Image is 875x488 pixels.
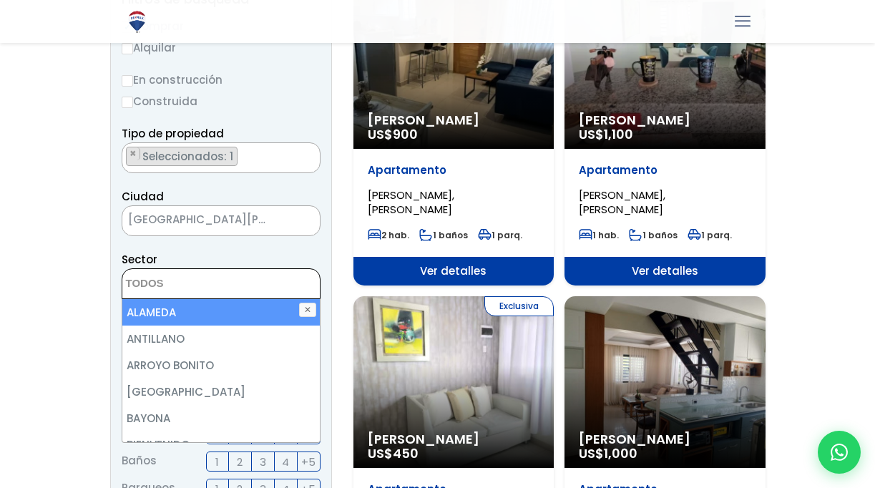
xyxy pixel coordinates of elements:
button: Remove all items [284,210,305,233]
label: Construida [122,92,321,110]
span: 1 parq. [688,229,732,241]
span: 1,100 [604,125,633,143]
span: × [129,147,137,160]
span: 900 [393,125,418,143]
span: [PERSON_NAME] [368,432,540,446]
li: BIENVENIDO [122,431,320,458]
span: 1 hab. [579,229,619,241]
button: Remove item [127,147,140,160]
input: Construida [122,97,133,108]
span: Tipo de propiedad [122,126,224,141]
li: APARTAMENTO [126,147,238,166]
label: En construcción [122,71,321,89]
input: Alquilar [122,43,133,54]
span: +5 [301,453,316,471]
li: BAYONA [122,405,320,431]
label: Alquilar [122,39,321,57]
span: 2 hab. [368,229,409,241]
textarea: Search [122,269,261,300]
span: [PERSON_NAME], [PERSON_NAME] [579,187,665,217]
a: mobile menu [730,9,755,34]
span: SANTO DOMINGO OESTE [122,210,284,230]
textarea: Search [122,143,130,174]
span: Ver detalles [564,257,766,286]
span: US$ [368,444,419,462]
span: 3 [260,453,266,471]
span: US$ [579,125,633,143]
span: US$ [579,444,637,462]
li: ANTILLANO [122,326,320,352]
span: 2 [237,453,243,471]
button: Remove all items [304,147,313,161]
span: 1 parq. [478,229,522,241]
li: ALAMEDA [122,299,320,326]
p: Apartamento [368,163,540,177]
input: En construcción [122,75,133,87]
span: × [298,215,305,228]
span: [PERSON_NAME], [PERSON_NAME] [368,187,454,217]
span: Ver detalles [353,257,554,286]
button: ✕ [299,303,316,317]
span: SANTO DOMINGO OESTE [122,205,321,236]
span: [PERSON_NAME] [368,113,540,127]
span: Baños [122,452,157,472]
span: Sector [122,252,157,267]
span: 1 baños [629,229,678,241]
span: Ciudad [122,189,164,204]
span: × [305,147,312,160]
span: [PERSON_NAME] [579,432,751,446]
span: 1,000 [604,444,637,462]
span: Seleccionados: 1 [141,149,237,164]
span: 450 [393,444,419,462]
span: [PERSON_NAME] [579,113,751,127]
p: Apartamento [579,163,751,177]
li: ARROYO BONITO [122,352,320,379]
span: 1 baños [419,229,468,241]
span: 4 [282,453,289,471]
span: US$ [368,125,418,143]
span: 1 [215,453,219,471]
li: [GEOGRAPHIC_DATA] [122,379,320,405]
span: Exclusiva [484,296,554,316]
img: Logo de REMAX [124,9,150,34]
